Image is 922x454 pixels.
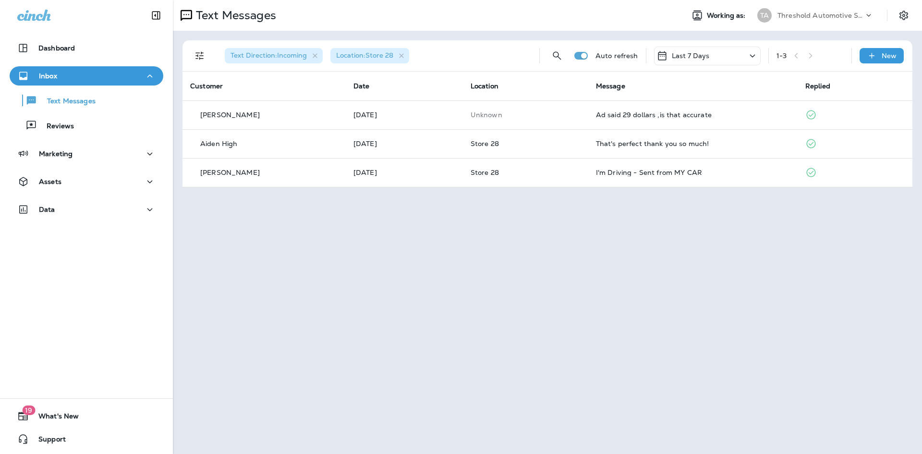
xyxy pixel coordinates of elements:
[29,412,79,424] span: What's New
[10,115,163,135] button: Reviews
[190,46,209,65] button: Filters
[143,6,170,25] button: Collapse Sidebar
[353,140,455,147] p: Oct 3, 2025 05:14 PM
[230,51,307,60] span: Text Direction : Incoming
[10,144,163,163] button: Marketing
[596,169,790,176] div: I'm Driving - Sent from MY CAR
[39,178,61,185] p: Assets
[895,7,912,24] button: Settings
[672,52,710,60] p: Last 7 Days
[595,52,638,60] p: Auto refresh
[10,429,163,449] button: Support
[10,90,163,110] button: Text Messages
[38,44,75,52] p: Dashboard
[353,111,455,119] p: Oct 3, 2025 05:24 PM
[39,150,73,158] p: Marketing
[200,140,237,147] p: Aiden High
[547,46,567,65] button: Search Messages
[471,82,498,90] span: Location
[200,169,260,176] p: [PERSON_NAME]
[882,52,897,60] p: New
[200,111,260,119] p: [PERSON_NAME]
[37,122,74,131] p: Reviews
[353,82,370,90] span: Date
[10,38,163,58] button: Dashboard
[805,82,830,90] span: Replied
[225,48,323,63] div: Text Direction:Incoming
[471,168,499,177] span: Store 28
[596,140,790,147] div: That's perfect thank you so much!
[336,51,393,60] span: Location : Store 28
[471,139,499,148] span: Store 28
[596,111,790,119] div: Ad said 29 dollars ,is that accurate
[22,405,35,415] span: 19
[757,8,772,23] div: TA
[707,12,748,20] span: Working as:
[471,111,581,119] p: This customer does not have a last location and the phone number they messaged is not assigned to...
[777,12,864,19] p: Threshold Automotive Service dba Grease Monkey
[190,82,223,90] span: Customer
[10,406,163,426] button: 19What's New
[330,48,409,63] div: Location:Store 28
[39,72,57,80] p: Inbox
[37,97,96,106] p: Text Messages
[353,169,455,176] p: Oct 3, 2025 09:21 AM
[10,200,163,219] button: Data
[192,8,276,23] p: Text Messages
[29,435,66,447] span: Support
[10,172,163,191] button: Assets
[596,82,625,90] span: Message
[39,206,55,213] p: Data
[10,66,163,86] button: Inbox
[776,52,787,60] div: 1 - 3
